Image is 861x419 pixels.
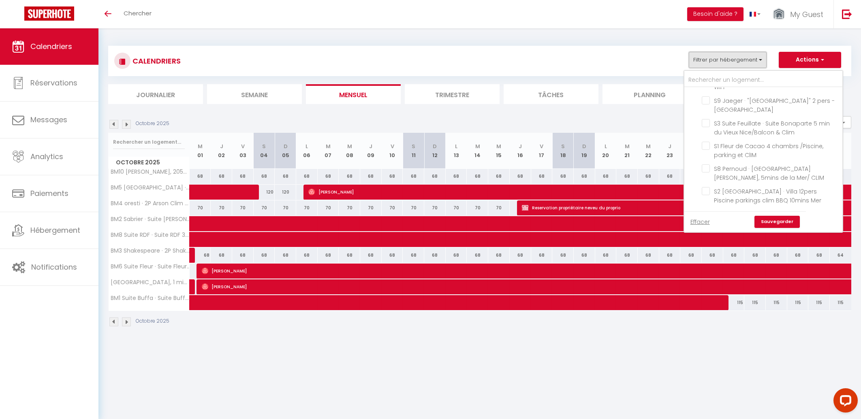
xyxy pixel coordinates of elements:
[723,295,745,310] div: 115
[779,52,841,68] button: Actions
[318,169,339,184] div: 68
[24,6,74,21] img: Super Booking
[360,248,382,263] div: 68
[110,279,191,285] span: [GEOGRAPHIC_DATA], 1 min plage/Bail Mobilité
[275,133,296,169] th: 05
[574,248,595,263] div: 68
[347,143,352,150] abbr: M
[714,65,833,91] span: S6 BENKEMOUN 1er Juin/31 Aout · Suite Rossini central 5min Mer au calme/Clim& WIFI
[403,200,424,215] div: 70
[616,133,638,169] th: 21
[360,133,382,169] th: 09
[30,188,68,198] span: Paiements
[723,248,745,263] div: 68
[714,187,821,204] span: S2 [GEOGRAPHIC_DATA] · Villa 12pers Piscine parkings clim BBQ 10mins Mer
[254,185,275,200] div: 120
[827,385,861,419] iframe: LiveChat chat widget
[296,169,318,184] div: 68
[382,169,403,184] div: 68
[207,84,302,104] li: Semaine
[306,84,401,104] li: Mensuel
[369,143,372,150] abbr: J
[766,248,787,263] div: 68
[714,119,830,136] span: S3 Suite Feuillate · Suite Bonaparte 5 min du Vieux Nice/Balcon & Clim
[424,248,446,263] div: 68
[842,9,852,19] img: logout
[391,143,394,150] abbr: V
[595,133,617,169] th: 20
[296,200,318,215] div: 70
[595,248,617,263] div: 68
[275,169,296,184] div: 68
[108,84,203,104] li: Journalier
[30,78,77,88] span: Réservations
[455,143,457,150] abbr: L
[714,97,835,114] span: S9 Jaeger · "[GEOGRAPHIC_DATA]" 2 pers -[GEOGRAPHIC_DATA]
[638,169,659,184] div: 68
[446,169,467,184] div: 68
[124,9,152,17] span: Chercher
[519,143,522,150] abbr: J
[113,135,185,149] input: Rechercher un logement...
[318,248,339,263] div: 68
[190,133,211,169] th: 01
[446,133,467,169] th: 13
[405,84,500,104] li: Trimestre
[109,157,189,168] span: Octobre 2025
[360,200,382,215] div: 70
[531,133,553,169] th: 17
[284,143,288,150] abbr: D
[638,133,659,169] th: 22
[382,133,403,169] th: 10
[690,217,710,226] a: Effacer
[232,248,254,263] div: 68
[684,73,842,87] input: Rechercher un logement...
[744,248,766,263] div: 68
[339,133,360,169] th: 08
[552,248,574,263] div: 68
[130,52,181,70] h3: CALENDRIERS
[254,248,275,263] div: 68
[382,248,403,263] div: 68
[136,317,169,325] p: Octobre 2025
[510,169,531,184] div: 68
[211,133,232,169] th: 02
[659,169,681,184] div: 68
[275,248,296,263] div: 68
[646,143,651,150] abbr: M
[467,169,488,184] div: 68
[668,143,671,150] abbr: J
[424,200,446,215] div: 70
[339,169,360,184] div: 68
[595,169,617,184] div: 68
[232,133,254,169] th: 03
[754,216,800,228] a: Sauvegarder
[574,169,595,184] div: 68
[262,143,266,150] abbr: S
[31,262,77,272] span: Notifications
[30,225,80,235] span: Hébergement
[382,200,403,215] div: 70
[467,133,488,169] th: 14
[296,133,318,169] th: 06
[531,169,553,184] div: 68
[510,248,531,263] div: 68
[110,185,191,191] span: BM5 [GEOGRAPHIC_DATA] · [GEOGRAPHIC_DATA]/Parking,[GEOGRAPHIC_DATA],AC
[360,169,382,184] div: 68
[232,169,254,184] div: 68
[488,200,510,215] div: 70
[403,133,424,169] th: 11
[659,248,681,263] div: 68
[574,133,595,169] th: 19
[190,200,211,215] div: 70
[412,143,415,150] abbr: S
[110,232,191,238] span: BM8 Suite RDF · Suite RDF 3mins plage Parking clim 2 Chbres balcon
[254,200,275,215] div: 70
[552,169,574,184] div: 68
[680,248,702,263] div: 68
[467,200,488,215] div: 70
[616,169,638,184] div: 68
[30,41,72,51] span: Calendriers
[403,169,424,184] div: 68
